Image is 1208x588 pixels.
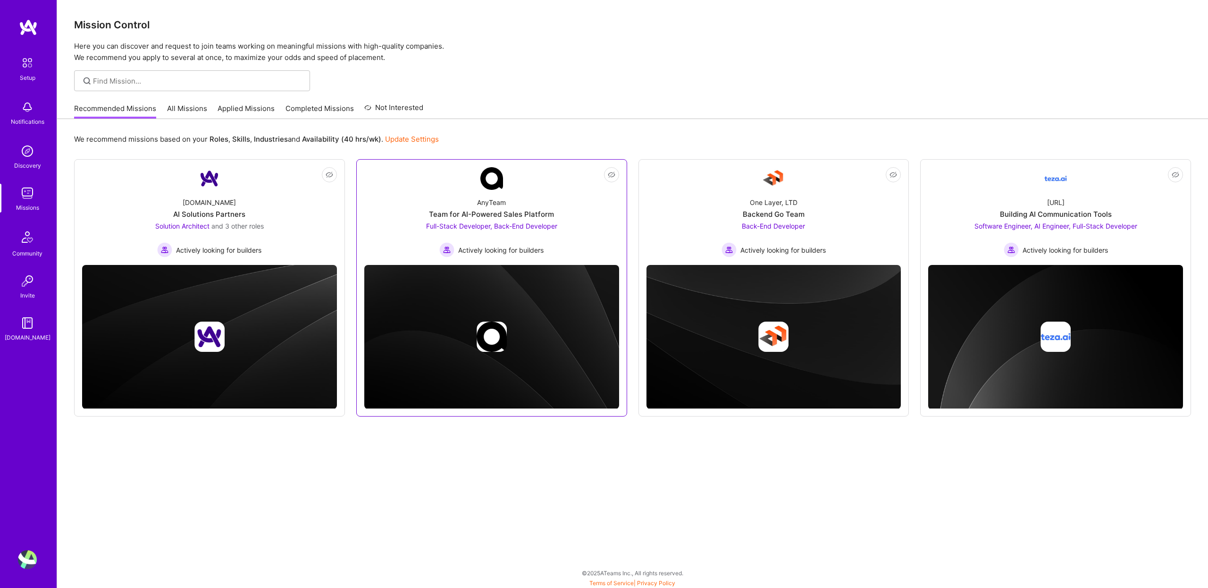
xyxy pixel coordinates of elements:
[74,103,156,119] a: Recommended Missions
[646,265,901,409] img: cover
[889,171,897,179] i: icon EyeClosed
[176,245,261,255] span: Actively looking for builders
[183,197,236,207] div: [DOMAIN_NAME]
[477,322,507,352] img: Company logo
[637,579,675,587] a: Privacy Policy
[19,19,38,36] img: logo
[1004,242,1019,257] img: Actively looking for builders
[364,102,423,119] a: Not Interested
[364,167,619,257] a: Company LogoAnyTeamTeam for AI-Powered Sales PlatformFull-Stack Developer, Back-End Developer Act...
[1040,322,1071,352] img: Company logo
[302,135,381,144] b: Availability (40 hrs/wk)
[57,561,1208,585] div: © 2025 ATeams Inc., All rights reserved.
[285,103,354,119] a: Completed Missions
[74,41,1191,63] p: Here you can discover and request to join teams working on meaningful missions with high-quality ...
[608,171,615,179] i: icon EyeClosed
[18,98,37,117] img: bell
[74,134,439,144] p: We recommend missions based on your , , and .
[93,76,303,86] input: Find Mission...
[1023,245,1108,255] span: Actively looking for builders
[210,135,228,144] b: Roles
[429,209,554,219] div: Team for AI-Powered Sales Platform
[17,53,37,73] img: setup
[173,209,245,219] div: AI Solutions Partners
[1172,171,1179,179] i: icon EyeClosed
[218,103,275,119] a: Applied Missions
[16,550,39,569] a: User Avatar
[11,117,44,127] div: Notifications
[589,579,675,587] span: |
[254,135,288,144] b: Industries
[928,167,1183,257] a: Company Logo[URL]Building AI Communication ToolsSoftware Engineer, AI Engineer, Full-Stack Develo...
[74,19,1191,31] h3: Mission Control
[974,222,1137,230] span: Software Engineer, AI Engineer, Full-Stack Developer
[426,222,557,230] span: Full-Stack Developer, Back-End Developer
[194,322,225,352] img: Company logo
[155,222,210,230] span: Solution Architect
[16,203,39,213] div: Missions
[16,226,39,248] img: Community
[721,242,737,257] img: Actively looking for builders
[439,242,454,257] img: Actively looking for builders
[18,142,37,161] img: discovery
[198,167,221,190] img: Company Logo
[758,322,789,352] img: Company logo
[18,550,37,569] img: User Avatar
[1047,197,1065,207] div: [URL]
[589,579,634,587] a: Terms of Service
[18,272,37,290] img: Invite
[14,161,41,170] div: Discovery
[18,184,37,203] img: teamwork
[477,197,506,207] div: AnyTeam
[20,290,35,300] div: Invite
[18,314,37,332] img: guide book
[385,135,439,144] a: Update Settings
[742,222,805,230] span: Back-End Developer
[82,265,337,409] img: cover
[211,222,264,230] span: and 3 other roles
[326,171,333,179] i: icon EyeClosed
[5,332,50,342] div: [DOMAIN_NAME]
[1000,209,1112,219] div: Building AI Communication Tools
[157,242,172,257] img: Actively looking for builders
[82,76,92,86] i: icon SearchGrey
[928,265,1183,409] img: cover
[458,245,544,255] span: Actively looking for builders
[167,103,207,119] a: All Missions
[750,197,797,207] div: One Layer, LTD
[480,167,503,190] img: Company Logo
[646,167,901,257] a: Company LogoOne Layer, LTDBackend Go TeamBack-End Developer Actively looking for buildersActively...
[762,167,785,190] img: Company Logo
[1044,167,1067,190] img: Company Logo
[232,135,250,144] b: Skills
[743,209,805,219] div: Backend Go Team
[12,248,42,258] div: Community
[740,245,826,255] span: Actively looking for builders
[20,73,35,83] div: Setup
[82,167,337,257] a: Company Logo[DOMAIN_NAME]AI Solutions PartnersSolution Architect and 3 other rolesActively lookin...
[364,265,619,409] img: cover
